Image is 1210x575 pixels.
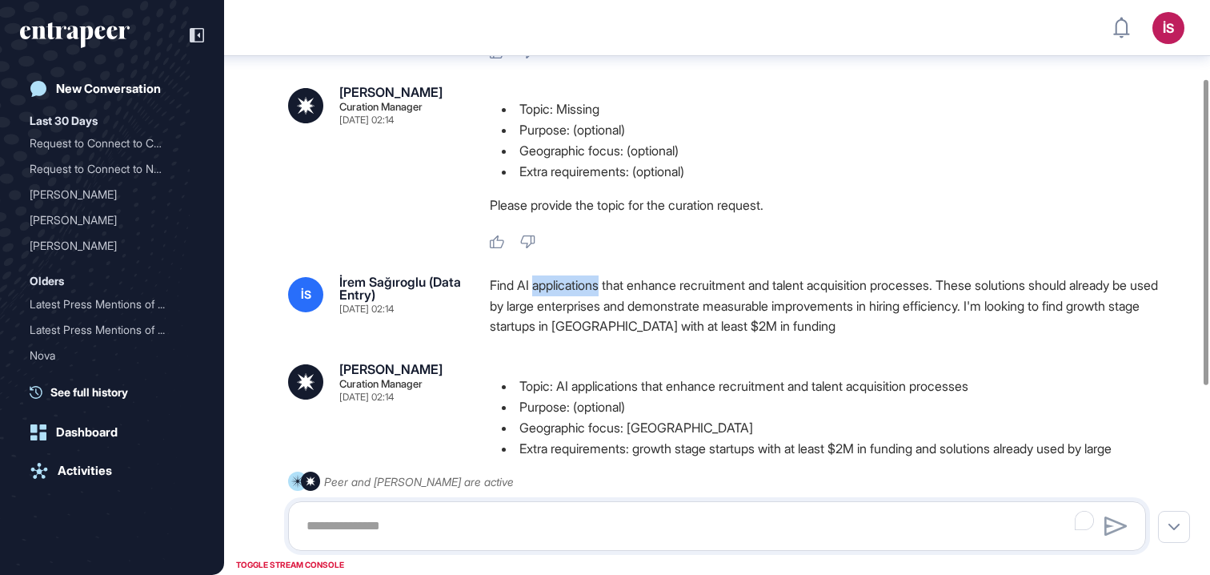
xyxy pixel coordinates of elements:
div: Nova [30,343,182,368]
li: Extra requirements: (optional) [490,161,1159,182]
div: [PERSON_NAME] [30,207,182,233]
li: Purpose: (optional) [490,119,1159,140]
div: [DATE] 02:14 [339,115,394,125]
li: Topic: Missing [490,99,1159,119]
div: TOGGLE STREAM CONSOLE [232,555,348,575]
div: New Conversation [56,82,161,96]
div: Find AI applications that enhance recruitment and talent acquisition processes. These solutions s... [490,275,1159,337]
span: See full history [50,384,128,400]
div: Articles on Tesla [30,368,194,394]
button: İS [1152,12,1184,44]
div: Curation Manager [339,102,423,112]
div: [PERSON_NAME] [339,363,443,376]
div: Activities [58,464,112,478]
div: Nova [30,343,194,368]
div: Curation Manager [339,379,423,389]
a: See full history [30,384,204,400]
span: İS [301,288,311,301]
div: [PERSON_NAME] [339,86,443,99]
div: Request to Connect to Cur... [30,131,182,156]
li: Geographic focus: [GEOGRAPHIC_DATA] [490,417,1159,438]
div: Request to Connect to Curie [30,131,194,156]
div: [PERSON_NAME] [30,182,182,207]
div: Curie [30,182,194,207]
div: Olders [30,271,64,291]
div: Latest Press Mentions of ... [30,292,182,317]
li: Purpose: (optional) [490,396,1159,417]
p: Please provide the topic for the curation request. [490,195,1159,215]
div: Peer and [PERSON_NAME] are active [324,472,514,492]
div: Dashboard [56,425,118,440]
a: New Conversation [20,73,204,105]
div: Latest Press Mentions of ... [30,317,182,343]
div: Curie [30,233,194,259]
div: Articles on Tesla [30,368,182,394]
div: entrapeer-logo [20,22,130,48]
div: Request to Connect to Nova [30,156,194,182]
li: Extra requirements: growth stage startups with at least $2M in funding and solutions already used... [490,438,1159,480]
div: Curie [30,207,194,233]
li: Topic: AI applications that enhance recruitment and talent acquisition processes [490,376,1159,396]
div: [DATE] 02:14 [339,392,394,402]
a: Activities [20,455,204,487]
div: [PERSON_NAME] [30,233,182,259]
div: Request to Connect to Nov... [30,156,182,182]
li: Geographic focus: (optional) [490,140,1159,161]
div: Last 30 Days [30,111,98,131]
div: [DATE] 02:14 [339,304,394,314]
div: Latest Press Mentions of OpenAI [30,317,194,343]
div: Latest Press Mentions of Open AI [30,292,194,317]
a: Dashboard [20,416,204,448]
div: İrem Sağıroglu (Data Entry) [339,275,464,301]
textarea: To enrich screen reader interactions, please activate Accessibility in Grammarly extension settings [297,510,1137,542]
